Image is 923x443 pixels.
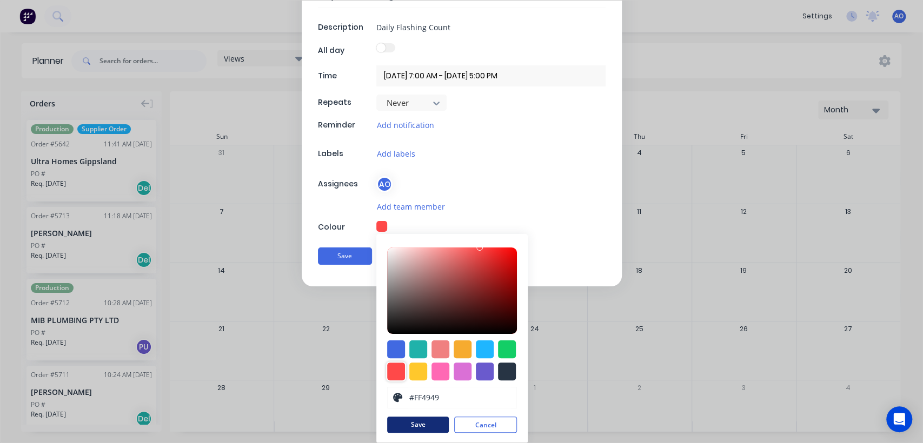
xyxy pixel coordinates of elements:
div: Time [318,70,374,82]
button: Add labels [376,147,416,160]
button: Cancel [454,417,517,433]
div: Labels [318,148,374,159]
button: Add notification [376,119,435,131]
button: Save [318,247,372,265]
div: #4169e1 [387,340,405,358]
div: #f08080 [431,340,449,358]
div: Reminder [318,119,374,131]
div: Description [318,22,374,33]
div: Assignees [318,178,374,190]
div: #6a5acd [476,363,494,380]
div: Repeats [318,97,374,108]
div: #f6ab2f [454,340,472,358]
input: Enter a description [376,19,606,35]
div: #20b2aa [409,340,427,358]
div: All day [318,45,374,56]
div: #1fb6ff [476,340,494,358]
div: #273444 [498,363,516,380]
button: Add team member [376,200,446,213]
div: #13ce66 [498,340,516,358]
div: Open Intercom Messenger [886,406,912,432]
div: #ffc82c [409,363,427,380]
div: #ff69b4 [431,363,449,380]
div: Colour [318,222,374,233]
div: #da70d6 [454,363,472,380]
button: Save [387,417,449,433]
div: #ff4949 [387,363,405,380]
div: AO [376,176,393,192]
